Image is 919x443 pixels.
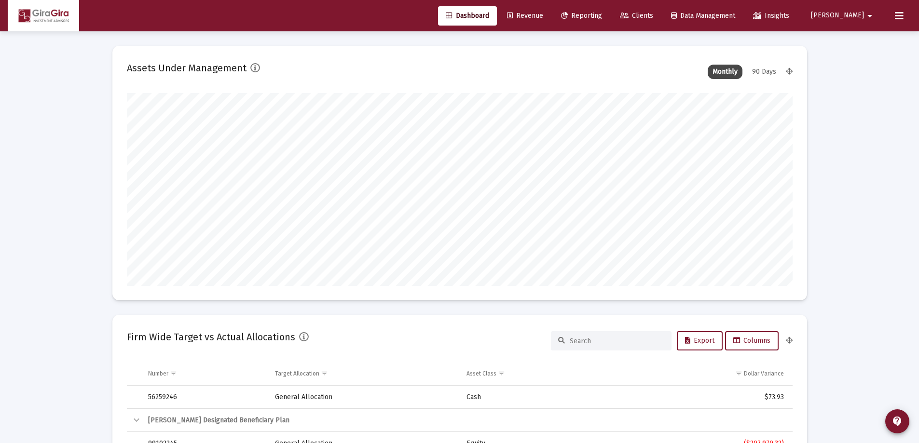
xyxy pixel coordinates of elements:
[141,362,269,385] td: Column Number
[499,6,551,26] a: Revenue
[733,336,770,345] span: Columns
[745,6,797,26] a: Insights
[615,392,783,402] div: $73.93
[747,65,781,79] div: 90 Days
[466,370,496,377] div: Asset Class
[799,6,887,25] button: [PERSON_NAME]
[663,6,743,26] a: Data Management
[148,370,168,377] div: Number
[744,370,784,377] div: Dollar Variance
[620,12,653,20] span: Clients
[127,409,141,432] td: Collapse
[498,370,505,377] span: Show filter options for column 'Asset Class'
[708,65,742,79] div: Monthly
[141,386,269,409] td: 56259246
[892,416,903,427] mat-icon: contact_support
[671,12,735,20] span: Data Management
[15,6,72,26] img: Dashboard
[811,12,864,20] span: [PERSON_NAME]
[321,370,328,377] span: Show filter options for column 'Target Allocation'
[864,6,876,26] mat-icon: arrow_drop_down
[553,6,610,26] a: Reporting
[275,370,319,377] div: Target Allocation
[446,12,489,20] span: Dashboard
[170,370,177,377] span: Show filter options for column 'Number'
[438,6,497,26] a: Dashboard
[612,6,661,26] a: Clients
[753,12,789,20] span: Insights
[735,370,742,377] span: Show filter options for column 'Dollar Variance'
[561,12,602,20] span: Reporting
[127,60,247,76] h2: Assets Under Management
[460,362,608,385] td: Column Asset Class
[268,362,460,385] td: Column Target Allocation
[608,362,792,385] td: Column Dollar Variance
[148,416,784,425] div: [PERSON_NAME] Designated Beneficiary Plan
[725,331,779,350] button: Columns
[127,329,295,345] h2: Firm Wide Target vs Actual Allocations
[685,336,714,345] span: Export
[268,386,460,409] td: General Allocation
[677,331,723,350] button: Export
[507,12,543,20] span: Revenue
[570,337,664,345] input: Search
[460,386,608,409] td: Cash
